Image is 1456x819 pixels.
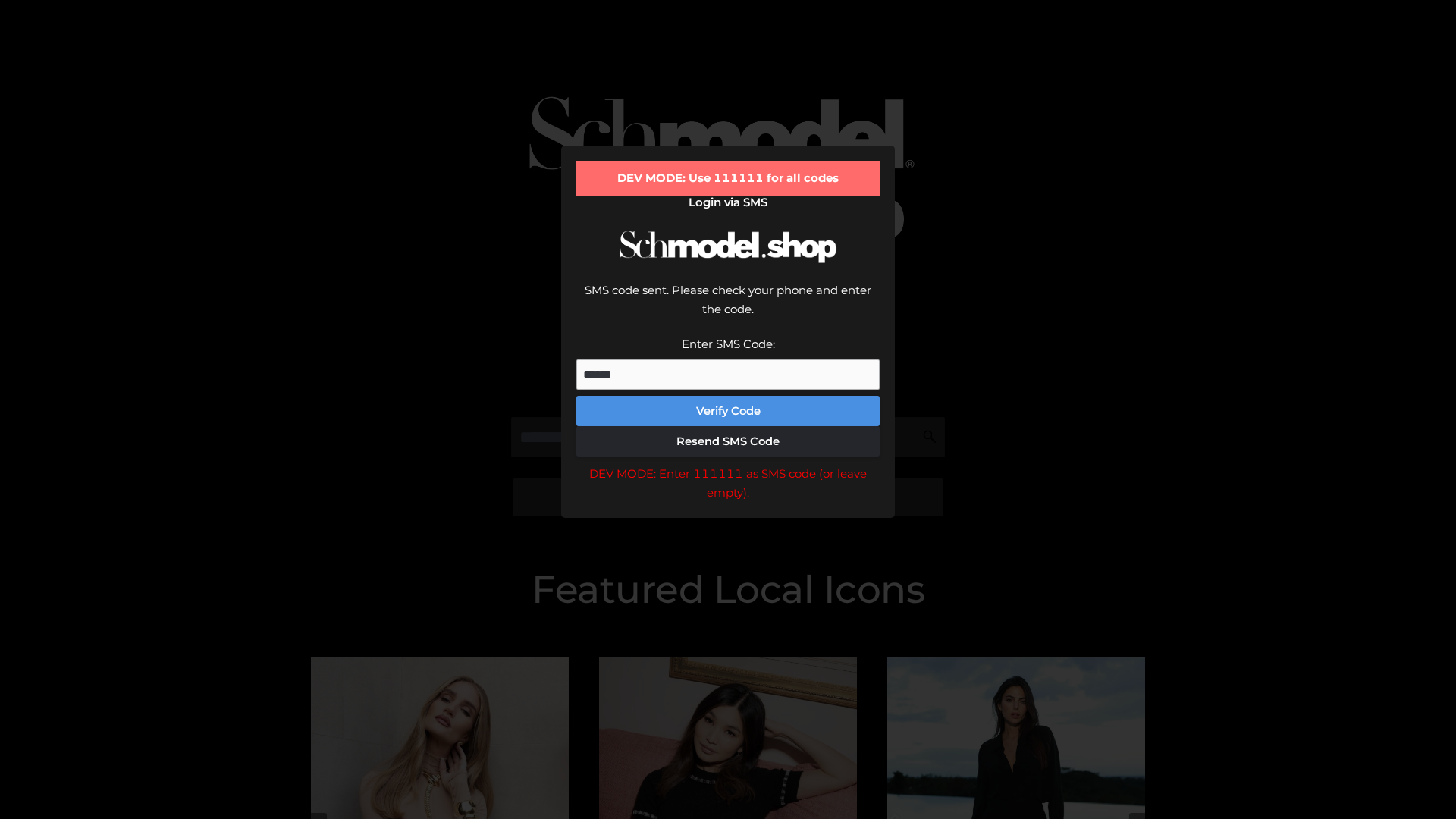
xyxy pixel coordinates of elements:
div: SMS code sent. Please check your phone and enter the code. [576,281,880,334]
img: Schmodel Logo [614,217,842,277]
div: DEV MODE: Enter 111111 as SMS code (or leave empty). [576,464,880,503]
h2: Login via SMS [576,196,880,209]
div: DEV MODE: Use 111111 for all codes [576,161,880,196]
label: Enter SMS Code: [682,337,775,351]
button: Verify Code [576,396,880,426]
button: Resend SMS Code [576,426,880,457]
